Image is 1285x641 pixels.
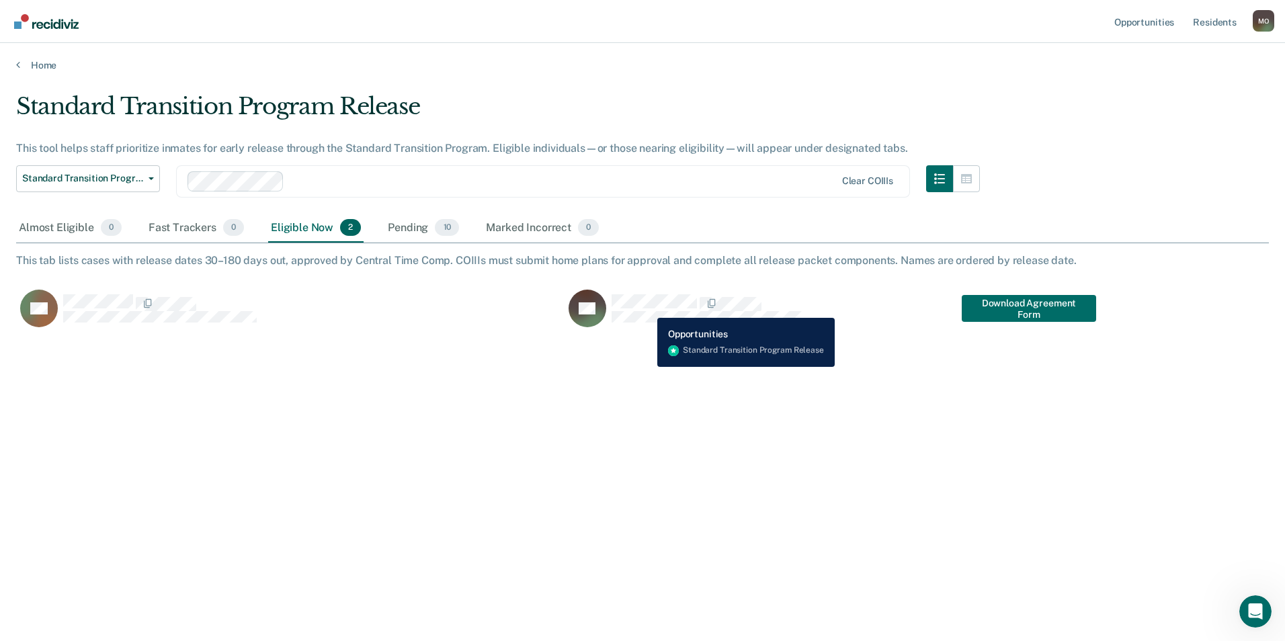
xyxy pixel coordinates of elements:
button: Download Agreement Form [962,295,1096,322]
button: Profile dropdown button [1253,10,1274,32]
span: 0 [223,219,244,237]
span: 0 [578,219,599,237]
img: Recidiviz [14,14,79,29]
div: This tab lists cases with release dates 30–180 days out, approved by Central Time Comp. COIIIs mu... [16,254,1269,267]
a: Home [16,59,1269,71]
button: Standard Transition Program Release [16,165,160,192]
div: CaseloadOpportunityCell-133723 [16,289,565,343]
span: Standard Transition Program Release [22,173,143,184]
div: CaseloadOpportunityCell-300798 [565,289,1113,343]
div: Clear COIIIs [842,175,893,187]
span: 10 [435,219,459,237]
div: Almost Eligible0 [16,214,124,243]
div: Standard Transition Program Release [16,93,980,131]
a: Navigate to form link [962,295,1096,322]
span: 2 [340,219,361,237]
div: Eligible Now2 [268,214,364,243]
div: Marked Incorrect0 [483,214,602,243]
div: Fast Trackers0 [146,214,247,243]
iframe: Intercom live chat [1239,595,1272,628]
span: 0 [101,219,122,237]
div: Pending10 [385,214,462,243]
div: M O [1253,10,1274,32]
div: This tool helps staff prioritize inmates for early release through the Standard Transition Progra... [16,142,980,155]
